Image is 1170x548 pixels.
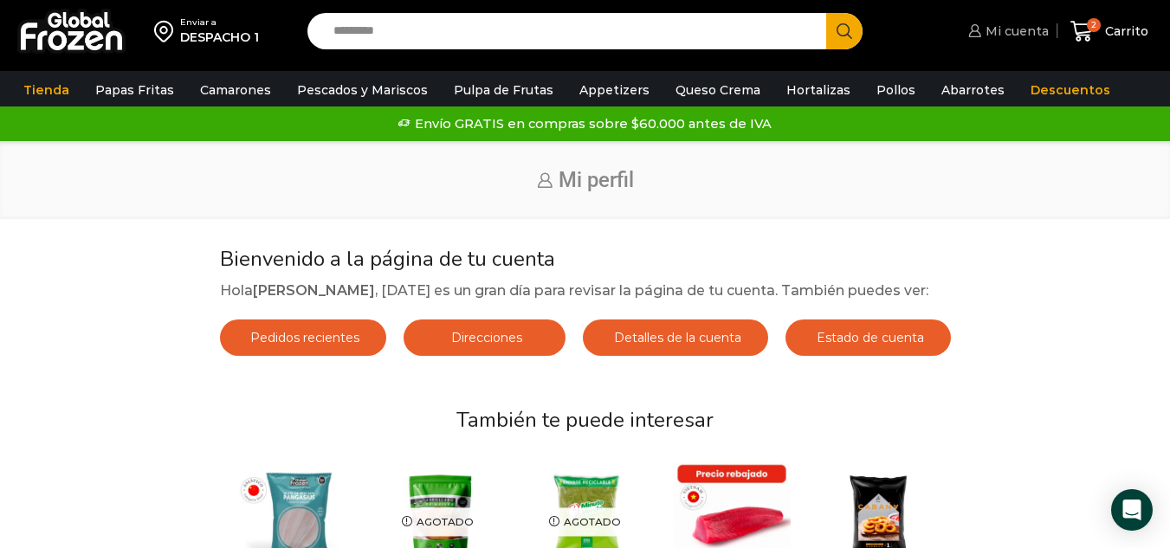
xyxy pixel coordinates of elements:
a: Camarones [191,74,280,106]
span: Pedidos recientes [246,330,359,345]
a: 2 Carrito [1066,11,1153,52]
strong: [PERSON_NAME] [253,282,375,299]
a: Pulpa de Frutas [445,74,562,106]
a: Queso Crema [667,74,769,106]
a: Detalles de la cuenta [583,319,768,356]
span: Estado de cuenta [812,330,924,345]
button: Search button [826,13,863,49]
a: Appetizers [571,74,658,106]
img: address-field-icon.svg [154,16,180,46]
span: Carrito [1101,23,1148,40]
a: Hortalizas [778,74,859,106]
a: Descuentos [1022,74,1119,106]
div: Enviar a [180,16,259,29]
a: Abarrotes [933,74,1013,106]
a: Estado de cuenta [785,319,951,356]
a: Pedidos recientes [220,319,387,356]
span: Mi cuenta [981,23,1049,40]
p: Agotado [537,507,633,536]
div: Open Intercom Messenger [1111,489,1153,531]
a: Mi cuenta [964,14,1049,48]
a: Pescados y Mariscos [288,74,436,106]
a: Papas Fritas [87,74,183,106]
span: Direcciones [447,330,522,345]
span: Mi perfil [559,168,634,192]
div: DESPACHO 1 [180,29,259,46]
a: Direcciones [404,319,566,356]
p: Hola , [DATE] es un gran día para revisar la página de tu cuenta. También puedes ver: [220,280,951,302]
span: También te puede interesar [456,406,714,434]
p: Agotado [390,507,486,536]
a: Tienda [15,74,78,106]
span: Detalles de la cuenta [610,330,741,345]
span: Bienvenido a la página de tu cuenta [220,245,555,273]
span: 2 [1087,18,1101,32]
a: Pollos [868,74,924,106]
